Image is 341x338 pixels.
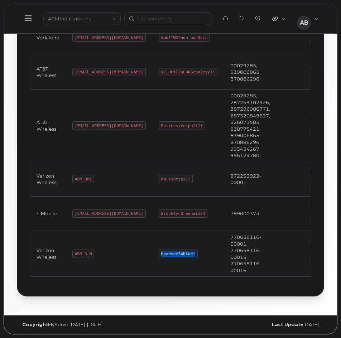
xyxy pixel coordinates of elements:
div: MyServe [DATE]–[DATE] [17,322,170,328]
div: [DATE] [170,322,324,328]
strong: Last Update [272,322,303,327]
td: 770658116-00001, 770658116-00015, 770658116-00016 [224,231,277,277]
td: T-Mobile [30,197,66,231]
td: AT&T Wireless [30,55,66,90]
a: Edit [310,58,331,71]
td: Verizon Wireless [30,231,66,277]
td: 00029285, 839006865, 870886296 [224,55,277,90]
code: BrooklynGreene1324 [159,209,207,218]
td: AT&T Wireless [30,90,66,162]
code: ABM_DMI [72,175,94,183]
a: Edit [310,199,331,212]
code: kwb!TWX*udn_ban9hcu [159,33,210,42]
code: ABM_S_M [72,250,94,258]
span: AB [300,19,308,27]
a: Edit [310,240,331,252]
div: Alex Bradshaw [292,11,324,26]
code: VClOHiIJpL0NGcbnZzyy1! [159,68,217,77]
input: Find something... [124,12,212,25]
strong: Copyright [22,322,48,327]
td: 272233922-00001 [224,162,277,197]
code: [EMAIL_ADDRESS][DOMAIN_NAME] [72,209,146,218]
code: Headset34blue! [159,250,198,258]
td: Verizon Wireless [30,162,66,197]
code: [EMAIL_ADDRESS][DOMAIN_NAME] [72,68,146,77]
code: RallyOtis21! [159,175,193,183]
a: Edit [310,111,331,124]
td: 00029285, 287259102926, 287296986771, 287320849897, 826071505, 838775421, 839006865, 870886296, 9... [224,90,277,162]
code: [EMAIL_ADDRESS][DOMAIN_NAME] [72,121,146,130]
a: ABM Industries, Inc. [43,12,121,25]
code: RottnestVespa111! [159,121,205,130]
a: Edit [310,165,331,178]
td: Vodafone [30,21,66,55]
code: [EMAIL_ADDRESS][DOMAIN_NAME] [72,33,146,42]
div: Quicklinks [267,11,290,26]
td: 789000373 [224,197,277,231]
